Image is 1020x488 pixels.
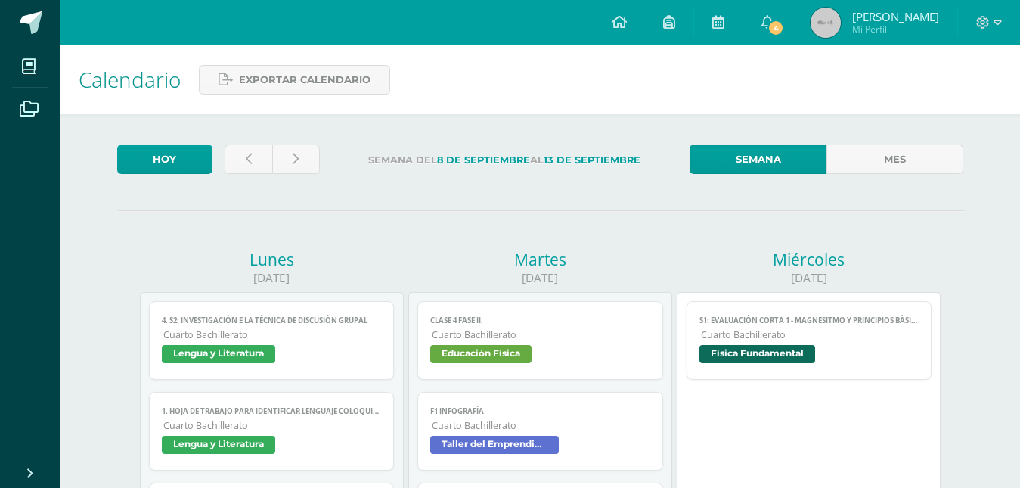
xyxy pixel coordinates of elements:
span: Cuarto Bachillerato [163,419,382,432]
span: 1. Hoja de trabajo para identificar lenguaje coloquial [162,406,382,416]
span: F1 Infografía [430,406,650,416]
div: [DATE] [677,270,941,286]
strong: 8 de Septiembre [437,154,530,166]
span: Cuarto Bachillerato [432,328,650,341]
div: [DATE] [408,270,672,286]
a: Exportar calendario [199,65,390,95]
span: Cuarto Bachillerato [163,328,382,341]
span: Lengua y Literatura [162,345,275,363]
div: Martes [408,249,672,270]
a: Semana [690,145,826,174]
span: Física Fundamental [699,345,815,363]
span: Exportar calendario [239,66,370,94]
a: Hoy [117,145,212,174]
span: S1: Evaluación corta 1 - Magnesitmo y principios básicos. [699,315,919,325]
a: 1. Hoja de trabajo para identificar lenguaje coloquialCuarto BachilleratoLengua y Literatura [149,392,395,471]
span: Educación Física [430,345,532,363]
a: S1: Evaluación corta 1 - Magnesitmo y principios básicos.Cuarto BachilleratoFísica Fundamental [687,301,932,380]
div: [DATE] [140,270,404,286]
span: Mi Perfil [852,23,939,36]
img: 45x45 [811,8,841,38]
span: Cuarto Bachillerato [701,328,919,341]
a: Mes [826,145,963,174]
strong: 13 de Septiembre [544,154,640,166]
span: Cuarto Bachillerato [432,419,650,432]
span: Calendario [79,65,181,94]
span: [PERSON_NAME] [852,9,939,24]
span: Clase 4 Fase II. [430,315,650,325]
div: Lunes [140,249,404,270]
span: Lengua y Literatura [162,436,275,454]
span: Taller del Emprendimiento [430,436,559,454]
a: F1 InfografíaCuarto BachilleratoTaller del Emprendimiento [417,392,663,471]
span: 4 [767,20,784,36]
a: Clase 4 Fase II.Cuarto BachilleratoEducación Física [417,301,663,380]
span: 4. S2: Investigación e la técnica de discusión grupal [162,315,382,325]
a: 4. S2: Investigación e la técnica de discusión grupalCuarto BachilleratoLengua y Literatura [149,301,395,380]
label: Semana del al [332,145,677,176]
div: Miércoles [677,249,941,270]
